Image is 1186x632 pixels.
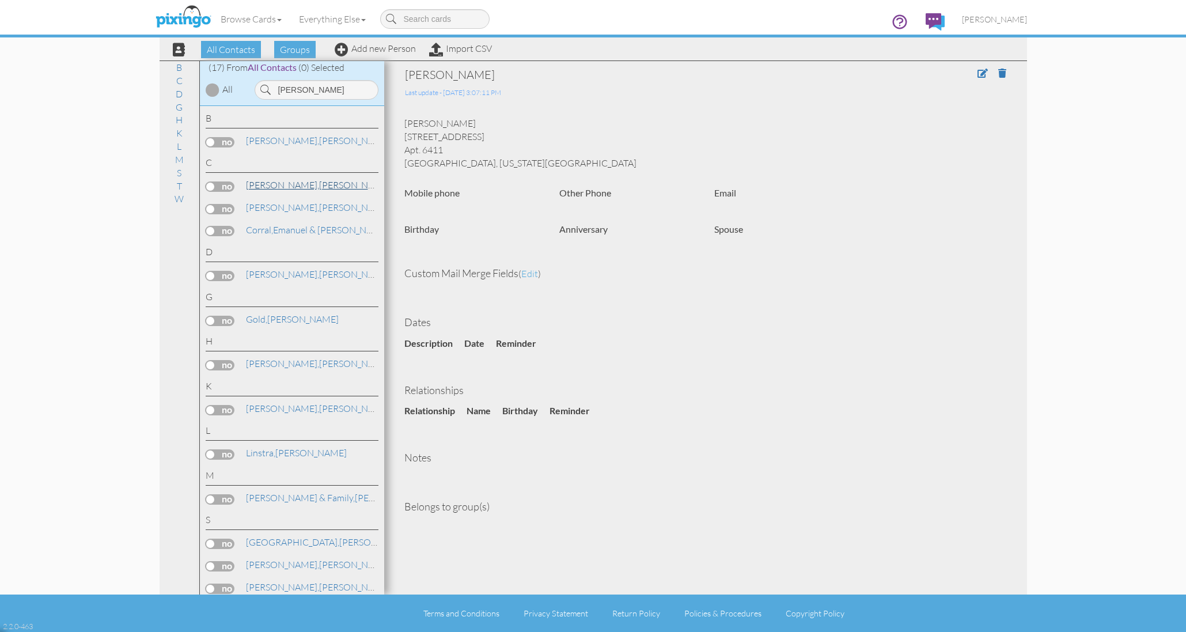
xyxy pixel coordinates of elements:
h4: Relationships [404,385,1007,396]
strong: Spouse [714,224,743,234]
span: [PERSON_NAME], [246,581,319,593]
a: B [170,60,188,74]
span: [GEOGRAPHIC_DATA], [246,536,339,548]
h4: Notes [404,452,1007,464]
strong: Other Phone [559,187,611,198]
a: W [169,192,190,206]
a: G [170,100,188,114]
a: C [170,74,188,88]
span: [PERSON_NAME], [246,135,319,146]
input: Search cards [380,9,490,29]
a: [PERSON_NAME] [245,134,484,147]
strong: Mobile phone [404,187,460,198]
a: Return Policy [612,608,660,618]
a: [PERSON_NAME] [245,580,392,594]
a: Everything Else [290,5,374,33]
img: pixingo logo [153,3,214,32]
a: [PERSON_NAME] and [PERSON_NAME] [245,267,483,281]
th: Date [464,334,496,353]
th: Description [404,334,464,353]
a: Policies & Procedures [684,608,761,618]
strong: Birthday [404,224,439,234]
th: Name [467,402,502,421]
a: Import CSV [429,43,492,54]
th: Reminder [496,334,548,353]
span: Corral, [246,224,273,236]
div: S [206,513,378,530]
div: All [222,83,233,96]
h4: Belongs to group(s) [404,501,1007,513]
h4: Dates [404,317,1007,328]
a: T [171,179,188,193]
th: Birthday [502,402,550,421]
div: B [206,112,378,128]
span: Last update - [DATE] 3:07:11 PM [405,88,501,97]
div: (17) From [200,61,384,74]
a: Browse Cards [212,5,290,33]
a: L [171,139,187,153]
a: S [171,166,187,180]
a: [PERSON_NAME] and [PERSON_NAME] [245,535,503,549]
div: D [206,245,378,262]
strong: Email [714,187,736,198]
a: M [169,153,190,166]
div: L [206,424,378,441]
div: [PERSON_NAME] [405,67,882,83]
span: Linstra, [246,447,275,459]
th: Relationship [404,402,467,421]
span: [PERSON_NAME], [246,268,319,280]
a: [PERSON_NAME] [245,446,348,460]
a: H [170,113,188,127]
span: [PERSON_NAME], [246,179,319,191]
a: [PERSON_NAME] [245,357,392,370]
div: C [206,156,378,173]
a: [PERSON_NAME] [953,5,1036,34]
div: H [206,335,378,351]
span: edit [521,268,538,279]
span: All Contacts [201,41,261,58]
span: Gold, [246,313,267,325]
span: [PERSON_NAME], [246,403,319,414]
span: ( ) [518,268,541,279]
a: [PERSON_NAME] [245,312,340,326]
a: Emanuel & [PERSON_NAME] [245,223,390,237]
span: (0) Selected [298,62,344,73]
a: Copyright Policy [786,608,844,618]
a: Add new Person [335,43,416,54]
div: M [206,469,378,486]
th: Reminder [550,402,601,421]
img: comments.svg [926,13,945,31]
a: [PERSON_NAME] [245,200,392,214]
a: [PERSON_NAME] and [PERSON_NAME] [245,491,518,505]
div: K [206,380,378,396]
a: D [170,87,188,101]
div: G [206,290,378,307]
span: [PERSON_NAME] [962,14,1027,24]
div: 2.2.0-463 [3,621,33,631]
a: Privacy Statement [524,608,588,618]
div: [PERSON_NAME] [STREET_ADDRESS] Apt. 6411 [GEOGRAPHIC_DATA], [US_STATE][GEOGRAPHIC_DATA] [396,117,1016,169]
a: [PERSON_NAME] and [PERSON_NAME] [245,402,483,415]
strong: Anniversary [559,224,608,234]
h4: Custom Mail Merge Fields [404,268,1007,279]
span: Groups [274,41,316,58]
span: [PERSON_NAME], [246,202,319,213]
span: [PERSON_NAME], [246,559,319,570]
a: Terms and Conditions [423,608,499,618]
span: All Contacts [248,62,297,73]
span: [PERSON_NAME], [246,358,319,369]
a: [PERSON_NAME] [245,178,392,192]
span: [PERSON_NAME] & Family, [246,492,355,504]
a: [PERSON_NAME] [245,558,392,572]
a: K [170,126,188,140]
